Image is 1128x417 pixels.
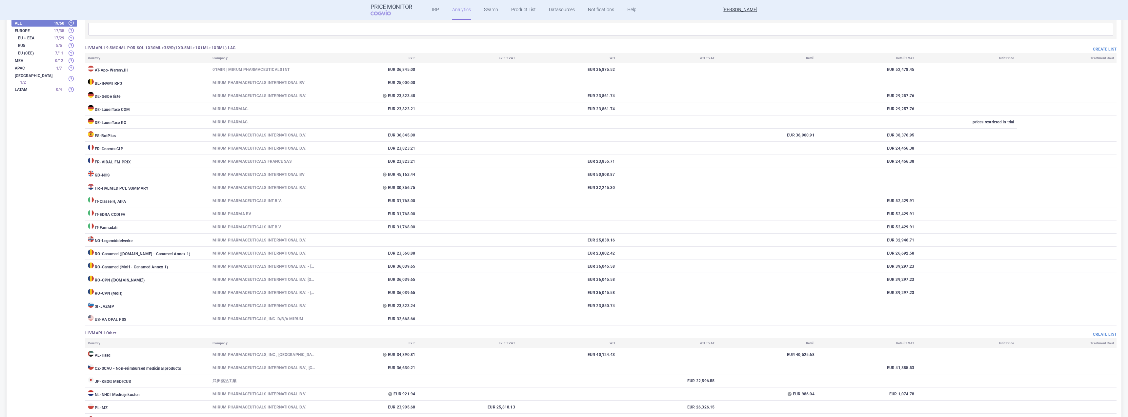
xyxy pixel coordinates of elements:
[817,361,917,374] td: EUR 41,885.53
[11,57,77,64] div: MEA 0/12
[210,142,318,155] td: MIRUM PHARMACEUTICALS INTERNATIONAL B.V.
[210,89,318,102] td: Mirum Pharmaceuticals International B.V.
[518,299,617,312] td: EUR 23,850.74
[210,361,318,374] td: Mirum Pharmaceuticals International B.V., [GEOGRAPHIC_DATA]
[617,338,717,348] th: WH + VAT
[518,234,617,247] td: EUR 25,838.16
[88,302,94,308] img: Slovenia
[371,4,412,10] strong: Price Monitor
[85,89,210,102] td: DE - Gelbe liste
[51,65,67,72] div: 1 / 7
[11,65,77,72] div: APAC 1/7
[210,338,318,348] th: Company
[88,79,94,85] img: Belgium
[18,51,51,55] strong: EU (CEE)
[318,194,418,207] td: EUR 31,768.00
[210,63,318,76] td: 01MIR | MIRUM PHARMACEUTICALS INT
[1093,47,1117,52] button: Create list
[817,63,917,76] td: EUR 52,478.45
[318,348,418,361] td: EUR 34,890.81
[817,155,917,168] td: EUR 24,456.38
[418,338,517,348] th: Ex-F + VAT
[88,403,94,409] img: Poland
[88,289,94,295] img: Romania
[210,348,318,361] td: Mirum Pharmaceuticals, Inc., [GEOGRAPHIC_DATA]
[318,115,1017,129] td: prices restricted in trial
[88,315,94,321] img: United States
[51,50,67,56] div: 7 / 11
[817,194,917,207] td: EUR 52,429.91
[88,157,94,163] img: France
[210,102,318,115] td: Mirum Pharmac.
[518,348,617,361] td: EUR 40,124.43
[917,53,1017,63] th: Unit Price
[518,168,617,181] td: EUR 50,808.87
[210,168,318,181] td: Mirum Pharmaceuticals International BV
[817,220,917,234] td: EUR 52,429.91
[318,155,418,168] td: EUR 23,823.21
[210,260,318,273] td: MIRUM PHARMACEUTICALS INTERNATIONAL B.V. - [GEOGRAPHIC_DATA]
[318,181,418,194] td: EUR 30,856.75
[318,260,418,273] td: EUR 36,039.65
[51,86,67,93] div: 0 / 4
[210,286,318,299] td: MIRUM PHARMACEUTICALS INTERNATIONAL B.V. - [GEOGRAPHIC_DATA]
[518,102,617,115] td: EUR 23,861.74
[318,361,418,374] td: EUR 36,630.21
[11,72,77,86] div: [GEOGRAPHIC_DATA] 1/2
[88,171,94,177] img: United Kingdom
[617,401,717,414] td: EUR 26,326.15
[617,53,717,63] th: WH + VAT
[917,338,1017,348] th: Unit Price
[210,220,318,234] td: MIRUM PHARMACEUTICALS INT.B.V.
[210,273,318,286] td: MIRUM PHARMACEUTICALS INTERNATIONAL B.V. [GEOGRAPHIC_DATA]
[717,387,817,401] td: EUR 986.04
[88,390,94,396] img: Netherlands
[518,247,617,260] td: EUR 23,802.42
[88,351,94,357] img: United Arab Emirates
[51,42,67,49] div: 5 / 5
[318,129,418,142] td: EUR 36,845.00
[817,338,917,348] th: Retail + VAT
[51,57,67,64] div: 0 / 12
[85,312,210,325] td: US - VA OPAL FSS
[717,129,817,142] td: EUR 36,900.91
[210,401,318,414] td: Mirum Pharmaceuticals International B.V.
[85,129,210,142] td: ES - BotPlus
[318,53,418,63] th: Ex-F
[85,330,601,336] h3: LIVMARLI Other
[518,338,617,348] th: WH
[371,4,412,16] a: Price MonitorCOGVIO
[418,53,517,63] th: Ex-F + VAT
[88,197,94,203] img: Italy
[88,131,94,137] img: Spain
[88,377,94,383] img: Japan
[210,207,318,220] td: Mirum Pharma BV
[11,86,77,93] div: LATAM 0/4
[318,273,418,286] td: EUR 36,039.65
[85,102,210,115] td: DE - LauerTaxe CGM
[88,210,94,216] img: Italy
[85,401,210,414] td: PL - MZ
[85,247,210,260] td: RO - Canamed ([DOMAIN_NAME] - Canamed Annex 1)
[1093,332,1117,337] button: Create list
[11,20,77,27] div: All19/60
[518,63,617,76] td: EUR 36,875.52
[11,50,77,56] div: EU (CEE) 7/11
[210,53,318,63] th: Company
[85,286,210,299] td: RO - CPN (MoH)
[85,168,210,181] td: GB - NHS
[318,312,418,325] td: EUR 32,668.66
[85,374,210,387] td: JP - KEGG MEDICUS
[817,129,917,142] td: EUR 38,376.95
[15,79,31,86] div: 1 / 2
[15,29,51,33] strong: Europe
[318,102,418,115] td: EUR 23,823.21
[817,53,917,63] th: Retail + VAT
[717,53,817,63] th: Retail
[15,88,51,92] strong: LATAM
[318,299,418,312] td: EUR 23,823.24
[318,286,418,299] td: EUR 36,039.65
[15,59,51,63] strong: MEA
[717,338,817,348] th: Retail
[318,247,418,260] td: EUR 23,560.88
